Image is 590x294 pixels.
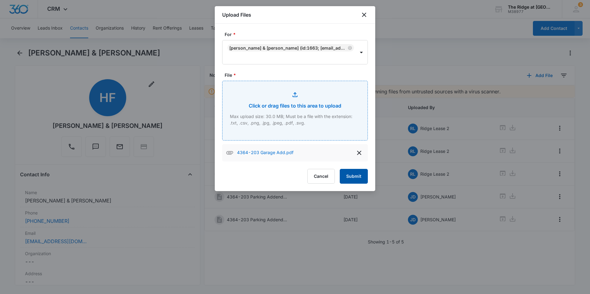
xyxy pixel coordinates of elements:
[354,148,364,158] button: delete
[225,31,370,38] label: For
[225,72,370,78] label: File
[340,169,368,184] button: Submit
[237,149,293,157] p: 4364-203 Garage Add.pdf
[222,11,251,18] h1: Upload Files
[347,46,352,50] div: Remove Hansel Fernandez Ramirez & Daniela Valles Valdes (ID:1663; hanselfernandezramirez@gmail.co...
[229,45,347,51] div: [PERSON_NAME] & [PERSON_NAME] (ID:1663; [EMAIL_ADDRESS][DOMAIN_NAME]; 7209145507)
[360,11,368,18] button: close
[307,169,335,184] button: Cancel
